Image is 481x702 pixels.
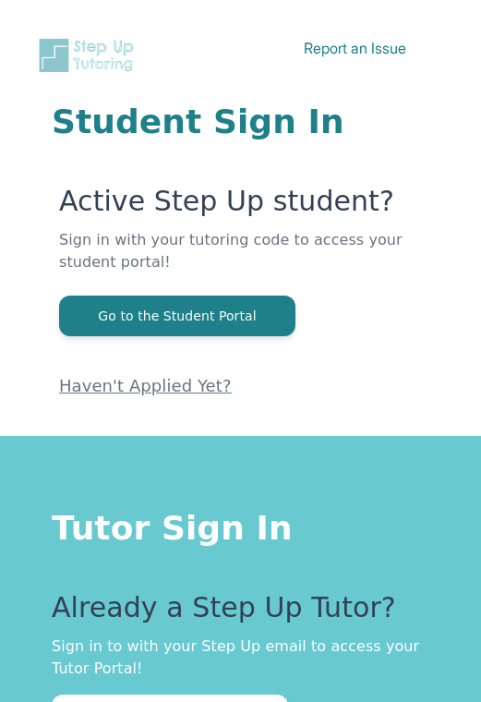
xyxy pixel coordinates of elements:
[52,635,429,680] p: Sign in to with your Step Up email to access your Tutor Portal!
[304,39,406,57] a: Report an Issue
[59,185,429,229] p: Active Step Up student?
[52,502,429,547] h1: Tutor Sign In
[59,229,429,296] p: Sign in with your tutoring code to access your student portal!
[52,591,429,635] p: Already a Step Up Tutor?
[52,103,429,140] h1: Student Sign In
[59,296,295,336] button: Go to the Student Portal
[37,37,140,74] img: Step Up Tutoring horizontal logo
[59,376,232,395] a: Haven't Applied Yet?
[59,307,295,324] a: Go to the Student Portal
